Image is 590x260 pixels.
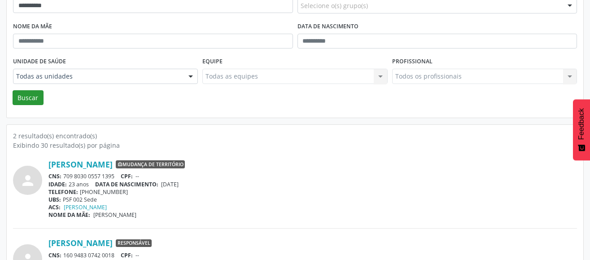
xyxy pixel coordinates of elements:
span: CPF: [121,251,133,259]
span: UBS: [48,196,61,203]
span: IDADE: [48,181,67,188]
div: [PHONE_NUMBER] [48,188,577,196]
label: Nome da mãe [13,20,52,34]
label: Equipe [202,55,223,69]
span: Selecione o(s) grupo(s) [301,1,368,10]
i: person [20,172,36,189]
div: 2 resultado(s) encontrado(s) [13,131,577,141]
a: [PERSON_NAME] [48,238,113,248]
div: PSF 002 Sede [48,196,577,203]
div: Exibindo 30 resultado(s) por página [13,141,577,150]
span: [DATE] [161,181,179,188]
label: Data de nascimento [297,20,358,34]
span: DATA DE NASCIMENTO: [95,181,158,188]
div: 23 anos [48,181,577,188]
button: Buscar [13,90,44,106]
button: Feedback - Mostrar pesquisa [573,99,590,160]
a: [PERSON_NAME] [48,159,113,169]
label: Profissional [392,55,433,69]
a: [PERSON_NAME] [64,203,107,211]
span: CNS: [48,251,61,259]
div: 160 9483 0742 0018 [48,251,577,259]
span: CNS: [48,172,61,180]
span: Todas as unidades [16,72,179,81]
span: Mudança de território [116,160,185,168]
span: CPF: [121,172,133,180]
span: Feedback [577,108,586,140]
span: Responsável [116,239,152,247]
span: NOME DA MÃE: [48,211,90,219]
div: 709 8030 0557 1395 [48,172,577,180]
span: [PERSON_NAME] [93,211,136,219]
label: Unidade de saúde [13,55,66,69]
span: -- [135,172,139,180]
span: -- [135,251,139,259]
span: ACS: [48,203,61,211]
span: TELEFONE: [48,188,78,196]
